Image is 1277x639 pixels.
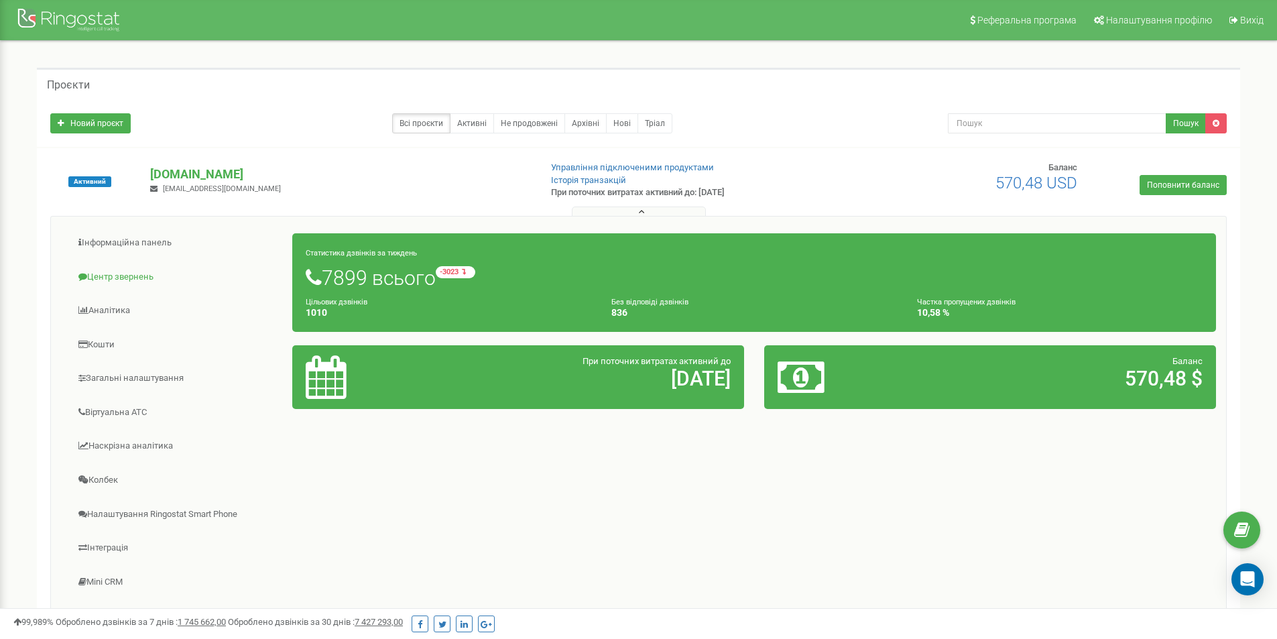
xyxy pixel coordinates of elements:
[61,396,293,429] a: Віртуальна АТС
[551,175,626,185] a: Історія транзакцій
[150,166,529,183] p: [DOMAIN_NAME]
[68,176,111,187] span: Активний
[306,298,367,306] small: Цільових дзвінків
[61,227,293,259] a: Інформаційна панель
[454,367,731,390] h2: [DATE]
[436,266,475,278] small: -3023
[1240,15,1264,25] span: Вихід
[450,113,494,133] a: Активні
[61,532,293,565] a: Інтеграція
[163,184,281,193] span: [EMAIL_ADDRESS][DOMAIN_NAME]
[61,599,293,632] a: [PERSON_NAME]
[637,113,672,133] a: Тріал
[1106,15,1212,25] span: Налаштування профілю
[1166,113,1206,133] button: Пошук
[611,308,897,318] h4: 836
[61,566,293,599] a: Mini CRM
[926,367,1203,390] h2: 570,48 $
[306,249,417,257] small: Статистика дзвінків за тиждень
[564,113,607,133] a: Архівні
[61,430,293,463] a: Наскрізна аналітика
[551,186,830,199] p: При поточних витратах активний до: [DATE]
[61,464,293,497] a: Колбек
[228,617,403,627] span: Оброблено дзвінків за 30 днів :
[493,113,565,133] a: Не продовжені
[61,261,293,294] a: Центр звернень
[355,617,403,627] u: 7 427 293,00
[1048,162,1077,172] span: Баланс
[178,617,226,627] u: 1 745 662,00
[61,362,293,395] a: Загальні налаштування
[917,308,1203,318] h4: 10,58 %
[47,79,90,91] h5: Проєкти
[583,356,731,366] span: При поточних витратах активний до
[1140,175,1227,195] a: Поповнити баланс
[306,266,1203,289] h1: 7899 всього
[917,298,1016,306] small: Частка пропущених дзвінків
[948,113,1166,133] input: Пошук
[392,113,450,133] a: Всі проєкти
[977,15,1077,25] span: Реферальна програма
[61,329,293,361] a: Кошти
[995,174,1077,192] span: 570,48 USD
[611,298,688,306] small: Без відповіді дзвінків
[1231,563,1264,595] div: Open Intercom Messenger
[551,162,714,172] a: Управління підключеними продуктами
[61,498,293,531] a: Налаштування Ringostat Smart Phone
[606,113,638,133] a: Нові
[61,294,293,327] a: Аналiтика
[306,308,591,318] h4: 1010
[50,113,131,133] a: Новий проєкт
[1172,356,1203,366] span: Баланс
[13,617,54,627] span: 99,989%
[56,617,226,627] span: Оброблено дзвінків за 7 днів :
